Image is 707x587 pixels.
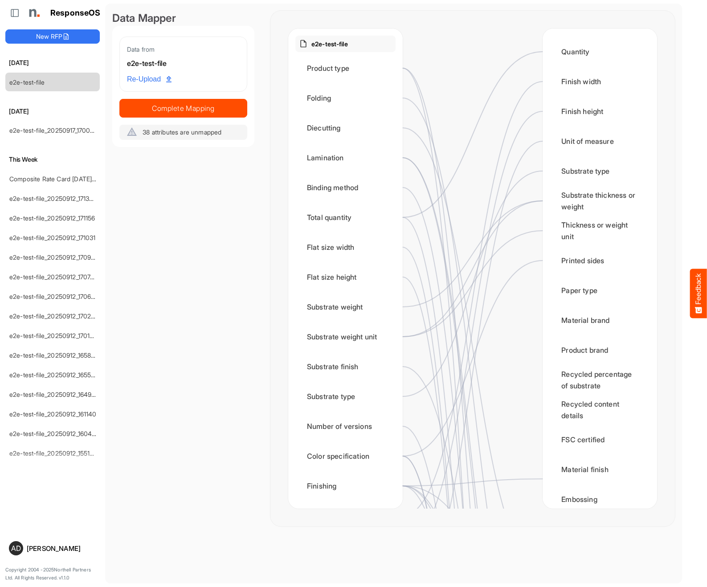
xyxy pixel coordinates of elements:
[5,155,100,164] h6: This Week
[295,233,396,261] div: Flat size width
[9,195,97,202] a: e2e-test-file_20250912_171324
[550,277,650,304] div: Paper type
[295,204,396,231] div: Total quantity
[120,102,247,114] span: Complete Mapping
[5,106,100,116] h6: [DATE]
[123,71,175,88] a: Re-Upload
[5,58,100,68] h6: [DATE]
[550,336,650,364] div: Product brand
[9,391,99,398] a: e2e-test-file_20250912_164942
[295,502,396,530] div: Finished size width
[9,175,155,183] a: Composite Rate Card [DATE] mapping test_deleted
[550,366,650,394] div: Recycled percentage of substrate
[127,58,240,69] div: e2e-test-file
[9,214,95,222] a: e2e-test-file_20250912_171156
[295,114,396,142] div: Diecutting
[550,485,650,513] div: Embossing
[295,472,396,500] div: Finishing
[295,412,396,440] div: Number of versions
[9,351,98,359] a: e2e-test-file_20250912_165858
[9,78,45,86] a: e2e-test-file
[11,545,21,552] span: AD
[50,8,101,18] h1: ResponseOS
[550,306,650,334] div: Material brand
[295,84,396,112] div: Folding
[295,263,396,291] div: Flat size height
[550,217,650,245] div: Thickness or weight unit
[550,68,650,95] div: Finish width
[295,54,396,82] div: Product type
[9,449,97,457] a: e2e-test-file_20250912_155107
[690,269,707,318] button: Feedback
[550,38,650,65] div: Quantity
[127,73,172,85] span: Re-Upload
[5,29,100,44] button: New RFP
[550,187,650,215] div: Substrate thickness or weight
[550,426,650,453] div: FSC certified
[295,293,396,321] div: Substrate weight
[295,353,396,380] div: Substrate finish
[9,253,99,261] a: e2e-test-file_20250912_170908
[127,44,240,54] div: Data from
[9,234,96,241] a: e2e-test-file_20250912_171031
[112,11,254,26] div: Data Mapper
[9,312,98,320] a: e2e-test-file_20250912_170222
[295,174,396,201] div: Binding method
[550,127,650,155] div: Unit of measure
[27,545,96,552] div: [PERSON_NAME]
[550,396,650,424] div: Recycled content details
[9,293,98,300] a: e2e-test-file_20250912_170636
[9,126,98,134] a: e2e-test-file_20250917_170029
[295,383,396,410] div: Substrate type
[550,247,650,274] div: Printed sides
[25,4,42,22] img: Northell
[295,442,396,470] div: Color specification
[119,99,247,118] button: Complete Mapping
[311,39,348,49] p: e2e-test-file
[9,332,98,339] a: e2e-test-file_20250912_170108
[550,456,650,483] div: Material finish
[9,371,99,379] a: e2e-test-file_20250912_165500
[143,128,221,136] span: 38 attributes are unmapped
[550,157,650,185] div: Substrate type
[550,98,650,125] div: Finish height
[9,430,100,437] a: e2e-test-file_20250912_160454
[5,566,100,582] p: Copyright 2004 - 2025 Northell Partners Ltd. All Rights Reserved. v 1.1.0
[9,410,97,418] a: e2e-test-file_20250912_161140
[295,144,396,171] div: Lamination
[9,273,98,281] a: e2e-test-file_20250912_170747
[295,323,396,351] div: Substrate weight unit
